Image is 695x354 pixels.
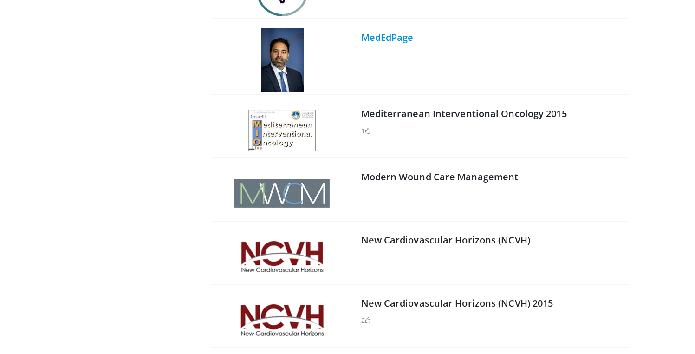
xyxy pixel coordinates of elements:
[240,304,324,336] img: New Cardiovascular Horizons (NCVH) 2015
[361,297,553,309] a: New Cardiovascular Horizons (NCVH) 2015
[234,179,330,208] img: Modern Wound Care Management
[361,107,567,120] a: Mediterranean Interventional Oncology 2015
[361,170,519,183] a: Modern Wound Care Management
[361,31,414,44] a: MedEdPage
[361,234,530,246] a: New Cardiovascular Horizons (NCVH)
[361,126,370,136] li: 1
[248,110,316,151] img: Mediterranean Interventional Oncology 2015
[240,241,324,273] img: New Cardiovascular Horizons (NCVH)
[261,28,304,92] img: MedEdPage
[361,315,370,325] li: 2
